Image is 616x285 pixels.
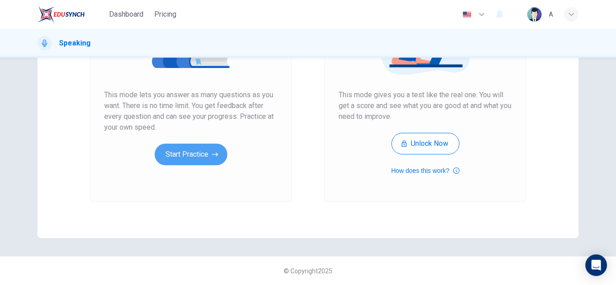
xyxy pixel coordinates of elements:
img: Profile picture [527,7,542,22]
div: Open Intercom Messenger [585,254,607,276]
button: Unlock Now [391,133,460,154]
div: A [549,9,553,20]
span: Dashboard [109,9,143,20]
span: This mode lets you answer as many questions as you want. There is no time limit. You get feedback... [104,90,277,133]
a: EduSynch logo [37,5,106,23]
span: Pricing [154,9,176,20]
button: How does this work? [391,165,459,176]
img: EduSynch logo [37,5,85,23]
button: Pricing [151,6,180,23]
button: Start Practice [155,144,227,165]
span: © Copyright 2025 [284,267,332,275]
span: This mode gives you a test like the real one. You will get a score and see what you are good at a... [339,90,512,122]
h1: Speaking [59,38,91,49]
img: en [461,11,473,18]
button: Dashboard [106,6,147,23]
